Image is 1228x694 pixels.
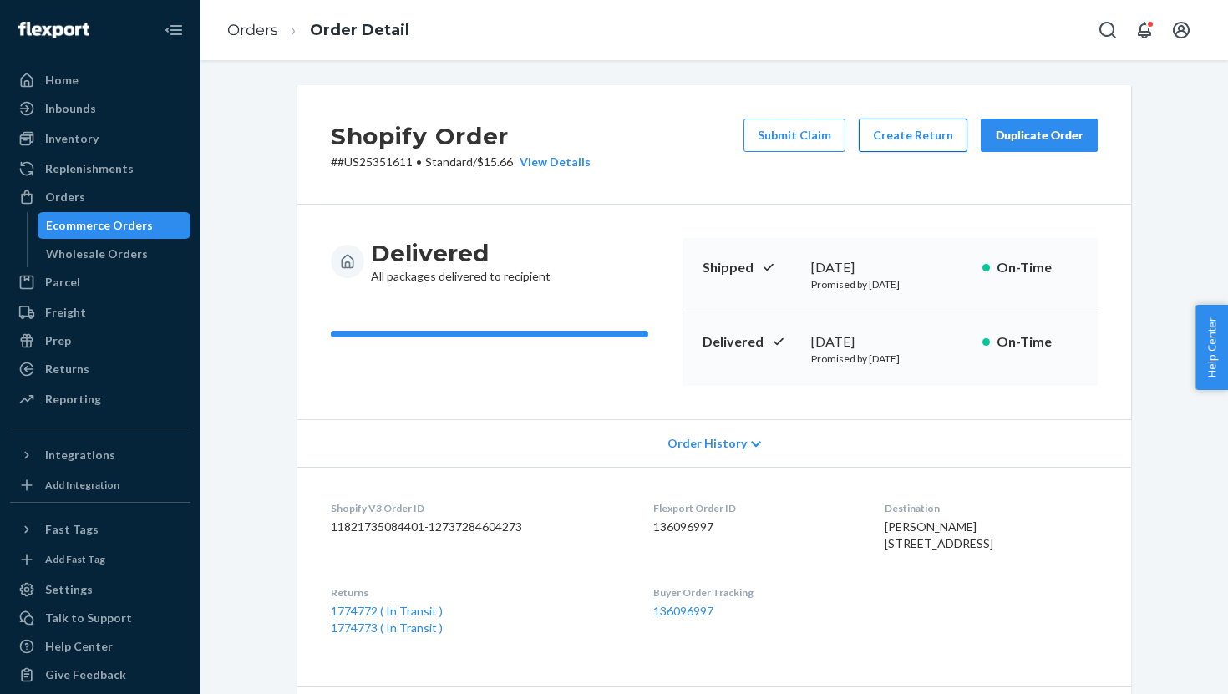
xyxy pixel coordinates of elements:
a: Orders [10,184,190,210]
button: Open account menu [1165,13,1198,47]
div: Returns [45,361,89,377]
div: Parcel [45,274,80,291]
a: Freight [10,299,190,326]
a: Settings [10,576,190,603]
a: 1774773 ( In Transit ) [331,621,443,635]
button: Duplicate Order [981,119,1098,152]
button: Create Return [859,119,967,152]
p: Promised by [DATE] [811,352,969,366]
a: Reporting [10,386,190,413]
p: # #US25351611 / $15.66 [331,154,591,170]
a: Ecommerce Orders [38,212,191,239]
div: Settings [45,581,93,598]
div: Add Fast Tag [45,552,105,566]
span: [PERSON_NAME] [STREET_ADDRESS] [885,519,993,550]
div: [DATE] [811,332,969,352]
dd: 11821735084401-12737284604273 [331,519,627,535]
div: Inbounds [45,100,96,117]
h3: Delivered [371,238,551,268]
a: Replenishments [10,155,190,182]
a: Inventory [10,125,190,152]
a: Returns [10,356,190,382]
a: Prep [10,327,190,354]
ol: breadcrumbs [214,6,423,55]
div: Prep [45,332,71,349]
div: Ecommerce Orders [46,217,153,234]
div: Help Center [45,638,113,655]
dd: 136096997 [653,519,858,535]
button: Fast Tags [10,516,190,543]
p: On-Time [997,258,1078,277]
a: 1774772 ( In Transit ) [331,604,443,618]
img: Flexport logo [18,22,89,38]
a: Inbounds [10,95,190,122]
a: Help Center [10,633,190,660]
span: • [416,155,422,169]
span: Standard [425,155,473,169]
a: Order Detail [310,21,409,39]
button: Open Search Box [1091,13,1124,47]
p: Promised by [DATE] [811,277,969,291]
a: Talk to Support [10,605,190,631]
dt: Destination [885,501,1098,515]
dt: Returns [331,585,627,600]
div: Give Feedback [45,666,126,683]
div: Inventory [45,130,99,147]
a: 136096997 [653,604,713,618]
dt: Flexport Order ID [653,501,858,515]
a: Add Fast Tag [10,550,190,570]
a: Wholesale Orders [38,241,191,267]
p: On-Time [997,332,1078,352]
p: Delivered [703,332,798,352]
p: Shipped [703,258,798,277]
div: Orders [45,189,85,205]
a: Orders [227,21,278,39]
h2: Shopify Order [331,119,591,154]
div: Replenishments [45,160,134,177]
dt: Shopify V3 Order ID [331,501,627,515]
div: [DATE] [811,258,969,277]
button: View Details [513,154,591,170]
dt: Buyer Order Tracking [653,585,858,600]
div: Duplicate Order [995,127,1083,144]
span: Order History [667,435,747,452]
div: Add Integration [45,478,119,492]
a: Parcel [10,269,190,296]
div: Fast Tags [45,521,99,538]
button: Open notifications [1128,13,1161,47]
div: Wholesale Orders [46,246,148,262]
button: Integrations [10,442,190,469]
a: Home [10,67,190,94]
div: Home [45,72,79,89]
button: Close Navigation [157,13,190,47]
a: Add Integration [10,475,190,495]
button: Submit Claim [743,119,845,152]
button: Help Center [1195,305,1228,390]
div: All packages delivered to recipient [371,238,551,285]
div: Talk to Support [45,610,132,626]
div: Freight [45,304,86,321]
div: Reporting [45,391,101,408]
button: Give Feedback [10,661,190,688]
div: Integrations [45,447,115,464]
